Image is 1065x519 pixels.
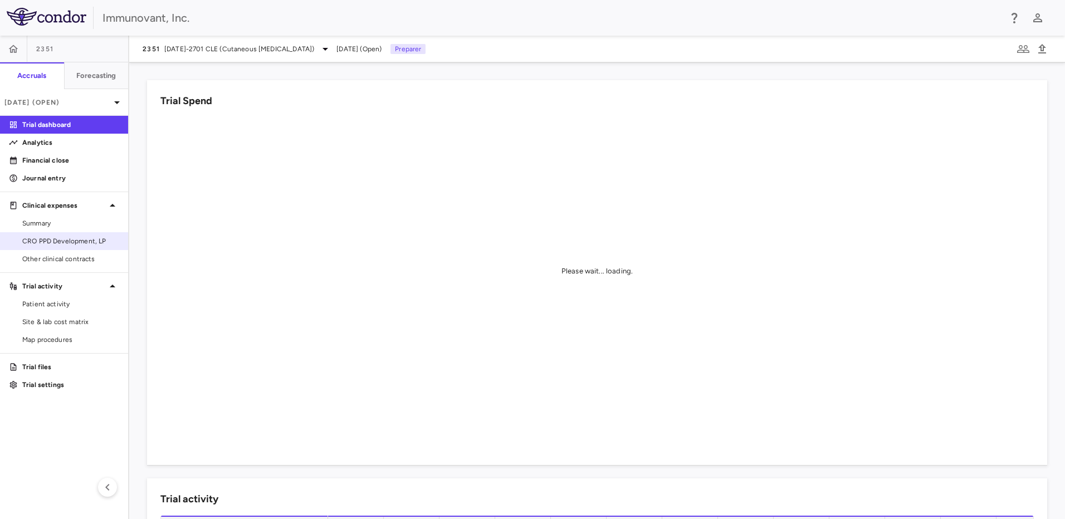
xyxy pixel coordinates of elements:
[336,44,382,54] span: [DATE] (Open)
[76,71,116,81] h6: Forecasting
[22,138,119,148] p: Analytics
[22,236,119,246] span: CRO PPD Development, LP
[22,299,119,309] span: Patient activity
[102,9,1000,26] div: Immunovant, Inc.
[17,71,46,81] h6: Accruals
[143,45,160,53] span: 2351
[561,266,633,276] div: Please wait... loading.
[164,44,314,54] span: [DATE]-2701 CLE (Cutaneous [MEDICAL_DATA])
[22,362,119,372] p: Trial files
[160,94,212,109] h6: Trial Spend
[160,492,218,507] h6: Trial activity
[22,335,119,345] span: Map procedures
[22,173,119,183] p: Journal entry
[22,155,119,165] p: Financial close
[22,380,119,390] p: Trial settings
[7,8,86,26] img: logo-full-BYUhSk78.svg
[22,218,119,228] span: Summary
[22,281,106,291] p: Trial activity
[22,200,106,210] p: Clinical expenses
[22,120,119,130] p: Trial dashboard
[4,97,110,107] p: [DATE] (Open)
[22,254,119,264] span: Other clinical contracts
[36,45,53,53] span: 2351
[22,317,119,327] span: Site & lab cost matrix
[390,44,426,54] p: Preparer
